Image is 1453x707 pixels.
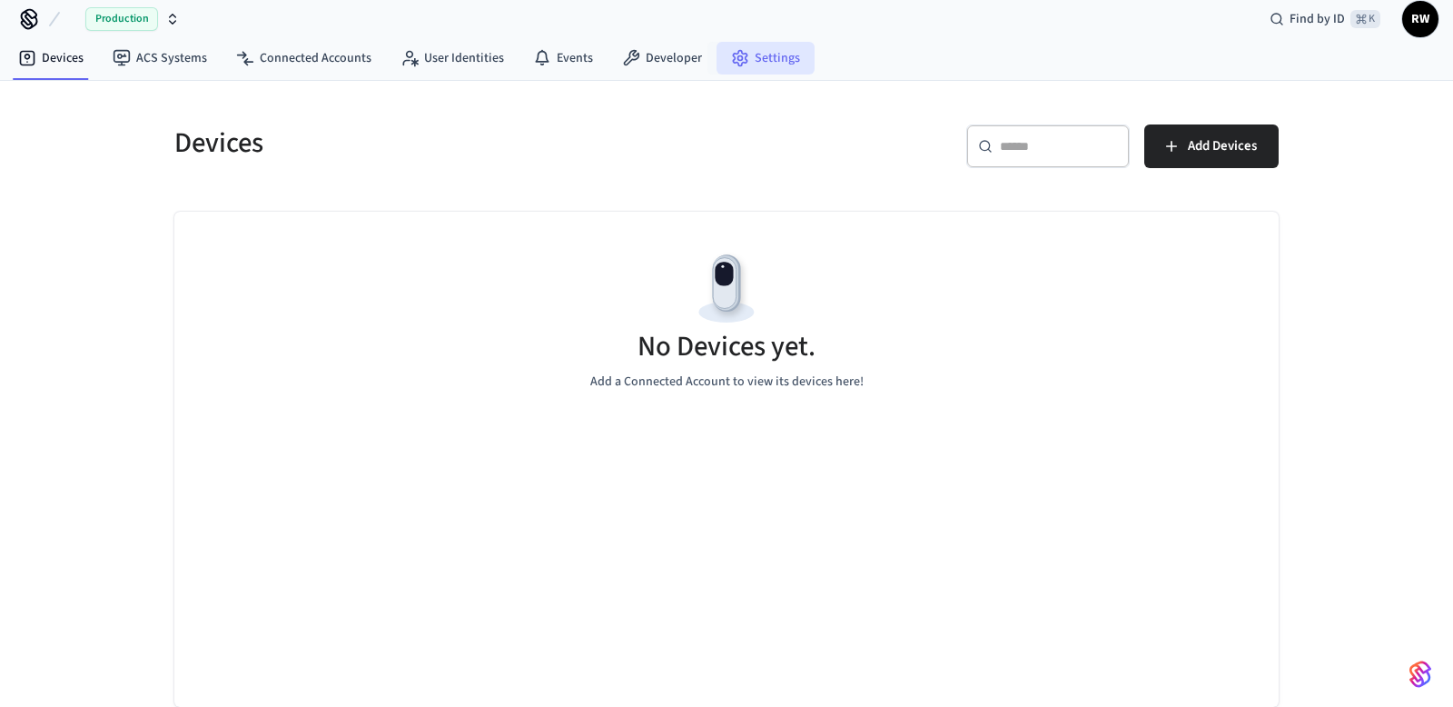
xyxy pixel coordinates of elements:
[98,42,222,75] a: ACS Systems
[686,248,767,330] img: Devices Empty State
[608,42,717,75] a: Developer
[590,373,864,392] p: Add a Connected Account to view its devices here!
[1404,3,1437,35] span: RW
[1290,10,1345,28] span: Find by ID
[1409,660,1431,689] img: SeamLogoGradient.69752ec5.svg
[1188,134,1257,158] span: Add Devices
[1255,3,1395,35] div: Find by ID⌘ K
[4,42,98,75] a: Devices
[717,42,815,75] a: Settings
[1350,10,1380,28] span: ⌘ K
[638,328,815,365] h5: No Devices yet.
[386,42,519,75] a: User Identities
[1402,1,1438,37] button: RW
[222,42,386,75] a: Connected Accounts
[1144,124,1279,168] button: Add Devices
[174,124,716,162] h5: Devices
[519,42,608,75] a: Events
[85,7,158,31] span: Production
